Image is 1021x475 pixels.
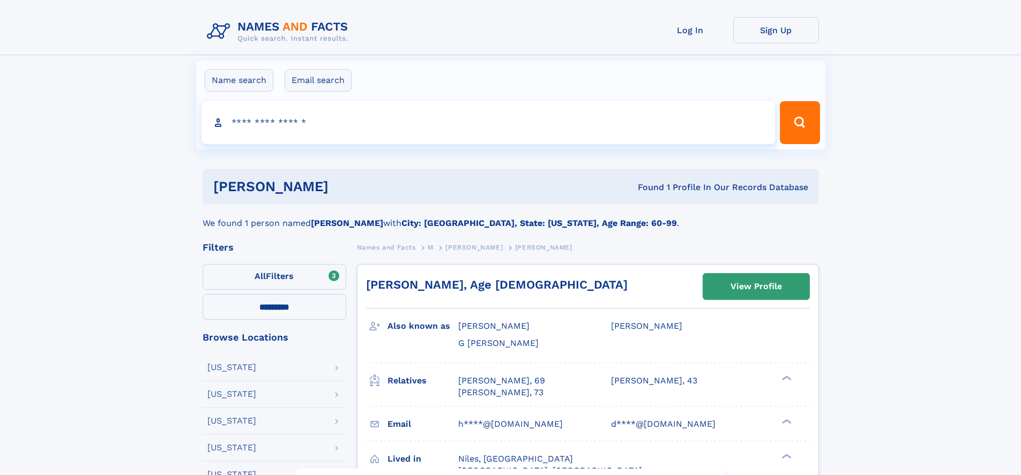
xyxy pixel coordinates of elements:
[213,180,483,193] h1: [PERSON_NAME]
[285,69,352,92] label: Email search
[202,101,776,144] input: search input
[780,101,819,144] button: Search Button
[647,17,733,43] a: Log In
[731,274,782,299] div: View Profile
[207,443,256,452] div: [US_STATE]
[458,338,539,348] span: G [PERSON_NAME]
[458,387,543,398] a: [PERSON_NAME], 73
[779,374,792,381] div: ❯
[458,375,545,387] a: [PERSON_NAME], 69
[428,240,434,254] a: M
[611,375,697,387] a: [PERSON_NAME], 43
[255,271,266,281] span: All
[445,244,503,251] span: [PERSON_NAME]
[357,240,416,254] a: Names and Facts
[458,321,530,331] span: [PERSON_NAME]
[483,182,808,193] div: Found 1 Profile In Our Records Database
[445,240,503,254] a: [PERSON_NAME]
[203,264,346,290] label: Filters
[203,243,346,252] div: Filters
[203,17,357,46] img: Logo Names and Facts
[205,69,273,92] label: Name search
[207,363,256,372] div: [US_STATE]
[458,454,573,464] span: Niles, [GEOGRAPHIC_DATA]
[203,333,346,342] div: Browse Locations
[733,17,819,43] a: Sign Up
[311,218,383,228] b: [PERSON_NAME]
[779,453,792,459] div: ❯
[207,390,256,398] div: [US_STATE]
[703,274,809,299] a: View Profile
[428,244,434,251] span: M
[387,415,458,433] h3: Email
[779,418,792,425] div: ❯
[611,321,682,331] span: [PERSON_NAME]
[207,417,256,425] div: [US_STATE]
[387,450,458,468] h3: Lived in
[387,372,458,390] h3: Relatives
[366,278,628,291] a: [PERSON_NAME], Age [DEMOGRAPHIC_DATA]
[203,204,819,230] div: We found 1 person named with .
[401,218,677,228] b: City: [GEOGRAPHIC_DATA], State: [US_STATE], Age Range: 60-99
[515,244,572,251] span: [PERSON_NAME]
[387,317,458,335] h3: Also known as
